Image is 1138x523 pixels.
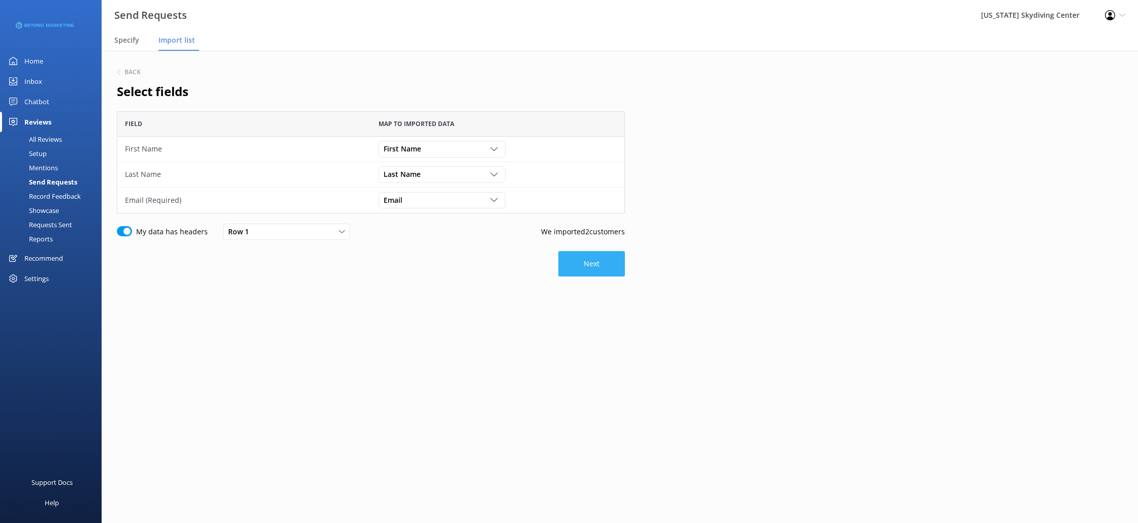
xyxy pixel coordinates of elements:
[45,493,59,513] div: Help
[125,143,363,155] div: First Name
[124,69,141,75] h6: Back
[24,71,42,91] div: Inbox
[117,137,625,213] div: grid
[6,218,102,232] a: Requests Sent
[117,69,141,75] button: Back
[6,132,102,146] a: All Reviews
[6,189,81,203] div: Record Feedback
[6,175,77,189] div: Send Requests
[541,226,625,237] p: We imported 2 customers
[125,119,142,129] span: Field
[125,169,363,180] div: Last Name
[6,189,102,203] a: Record Feedback
[114,7,187,23] h3: Send Requests
[125,195,363,206] div: Email (Required)
[24,268,49,289] div: Settings
[6,161,102,175] a: Mentions
[384,169,427,180] span: Last Name
[24,112,51,132] div: Reviews
[6,203,59,218] div: Showcase
[6,146,102,161] a: Setup
[159,35,195,45] span: Import list
[378,119,454,129] span: Map to imported data
[15,17,74,34] img: 3-1676954853.png
[24,91,49,112] div: Chatbot
[6,161,58,175] div: Mentions
[6,232,53,246] div: Reports
[558,251,625,276] button: Next
[31,472,73,493] div: Support Docs
[136,226,208,237] label: My data has headers
[24,51,43,71] div: Home
[6,132,62,146] div: All Reviews
[114,35,139,45] span: Specify
[228,226,255,237] span: Row 1
[384,143,427,155] span: First Name
[6,175,102,189] a: Send Requests
[384,195,408,206] span: Email
[24,248,63,268] div: Recommend
[6,232,102,246] a: Reports
[6,218,72,232] div: Requests Sent
[6,203,102,218] a: Showcase
[6,146,47,161] div: Setup
[117,82,625,101] h2: Select fields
